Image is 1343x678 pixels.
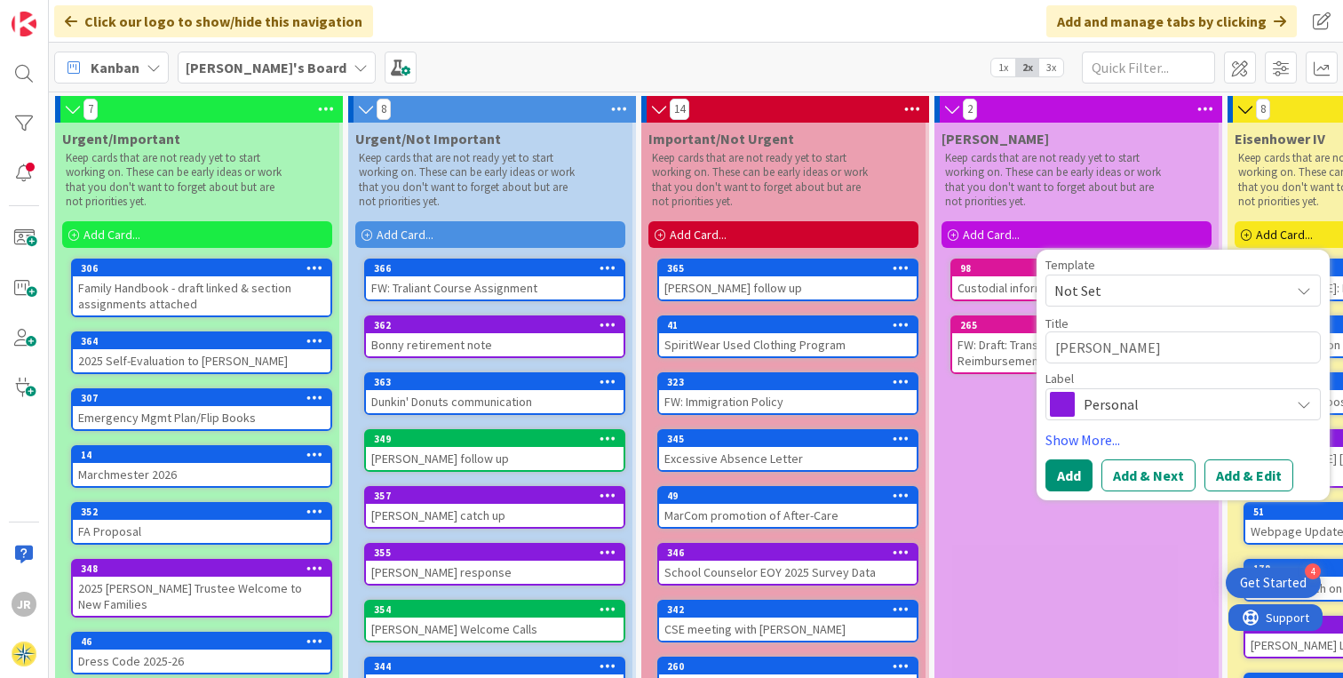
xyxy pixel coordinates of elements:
div: SpiritWear Used Clothing Program [659,333,917,356]
div: FA Proposal [73,520,330,543]
div: 354[PERSON_NAME] Welcome Calls [366,602,624,641]
span: Urgent/Important [62,130,180,148]
div: 364 [81,335,330,347]
p: Keep cards that are not ready yet to start working on. These can be early ideas or work that you ... [652,151,872,209]
div: 363Dunkin' Donuts communication [366,374,624,413]
p: Keep cards that are not ready yet to start working on. These can be early ideas or work that you ... [359,151,579,209]
button: Add & Next [1101,459,1196,491]
a: 349[PERSON_NAME] follow up [364,429,625,472]
div: Add and manage tabs by clicking [1046,5,1297,37]
button: Add & Edit [1204,459,1293,491]
div: 365[PERSON_NAME] follow up [659,260,917,299]
a: 342CSE meeting with [PERSON_NAME] [657,600,918,642]
div: 357[PERSON_NAME] catch up [366,488,624,527]
span: Personal [1084,392,1281,417]
span: Add Card... [963,227,1020,243]
div: 355[PERSON_NAME] response [366,545,624,584]
div: [PERSON_NAME] follow up [366,447,624,470]
div: Dress Code 2025-26 [73,650,330,673]
div: 49MarCom promotion of After-Care [659,488,917,527]
div: 3642025 Self-Evaluation to [PERSON_NAME] [73,333,330,372]
a: 355[PERSON_NAME] response [364,543,625,586]
div: Emergency Mgmt Plan/Flip Books [73,406,330,429]
div: 362 [374,319,624,331]
div: JR [12,592,36,617]
span: Kanban [91,57,139,78]
div: 365 [667,262,917,275]
a: 357[PERSON_NAME] catch up [364,486,625,529]
div: 344 [366,658,624,674]
a: 323FW: Immigration Policy [657,372,918,415]
div: 49 [667,490,917,502]
div: 41 [667,319,917,331]
div: Open Get Started checklist, remaining modules: 4 [1226,568,1321,598]
div: 362Bonny retirement note [366,317,624,356]
div: 2025 Self-Evaluation to [PERSON_NAME] [73,349,330,372]
a: 362Bonny retirement note [364,315,625,358]
a: 365[PERSON_NAME] follow up [657,259,918,301]
div: 348 [81,562,330,575]
div: 306 [81,262,330,275]
div: 265FW: Draft: Transportation and Cell Phone Reimbursement [952,317,1210,372]
div: 2025 [PERSON_NAME] Trustee Welcome to New Families [73,577,330,616]
div: 306 [73,260,330,276]
div: 349 [374,433,624,445]
div: Dunkin' Donuts communication [366,390,624,413]
b: [PERSON_NAME]'s Board [186,59,346,76]
div: 355 [366,545,624,561]
a: 363Dunkin' Donuts communication [364,372,625,415]
a: 41SpiritWear Used Clothing Program [657,315,918,358]
a: 98Custodial information form for student's team [950,259,1212,301]
a: 354[PERSON_NAME] Welcome Calls [364,600,625,642]
a: 346School Counselor EOY 2025 Survey Data [657,543,918,586]
div: 4 [1305,563,1321,579]
span: Support [37,3,81,24]
div: 307 [81,392,330,404]
div: 323 [659,374,917,390]
div: 260 [667,660,917,673]
a: 3642025 Self-Evaluation to [PERSON_NAME] [71,331,332,374]
div: 355 [374,546,624,559]
div: 265 [960,319,1210,331]
div: 366 [374,262,624,275]
span: 7 [83,99,98,120]
div: [PERSON_NAME] follow up [659,276,917,299]
a: 366FW: Traliant Course Assignment [364,259,625,301]
a: 49MarCom promotion of After-Care [657,486,918,529]
a: 46Dress Code 2025-26 [71,632,332,674]
div: 49 [659,488,917,504]
img: avatar [12,642,36,666]
div: FW: Traliant Course Assignment [366,276,624,299]
span: Add Card... [670,227,727,243]
span: 2 [963,99,977,120]
a: Show More... [1045,429,1321,451]
div: 345 [667,433,917,445]
span: Label [1045,372,1074,385]
div: 357 [374,490,624,502]
div: Custodial information form for student's team [952,276,1210,299]
span: Add Card... [377,227,433,243]
span: 1x [991,59,1015,76]
div: 346 [667,546,917,559]
div: Bonny retirement note [366,333,624,356]
span: 8 [1256,99,1270,120]
span: Template [1045,259,1095,271]
div: 98 [952,260,1210,276]
div: 366FW: Traliant Course Assignment [366,260,624,299]
label: Title [1045,315,1069,331]
div: 98Custodial information form for student's team [952,260,1210,299]
a: 352FA Proposal [71,502,332,545]
div: 14Marchmester 2026 [73,447,330,486]
a: 306Family Handbook - draft linked & section assignments attached [71,259,332,317]
div: Family Handbook - draft linked & section assignments attached [73,276,330,315]
div: 46Dress Code 2025-26 [73,634,330,673]
div: Get Started [1240,574,1307,592]
span: Lisa [942,130,1049,148]
div: 307Emergency Mgmt Plan/Flip Books [73,390,330,429]
p: Keep cards that are not ready yet to start working on. These can be early ideas or work that you ... [945,151,1165,209]
div: FW: Draft: Transportation and Cell Phone Reimbursement [952,333,1210,372]
div: MarCom promotion of After-Care [659,504,917,527]
div: FW: Immigration Policy [659,390,917,413]
div: [PERSON_NAME] response [366,561,624,584]
a: 3482025 [PERSON_NAME] Trustee Welcome to New Families [71,559,332,618]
